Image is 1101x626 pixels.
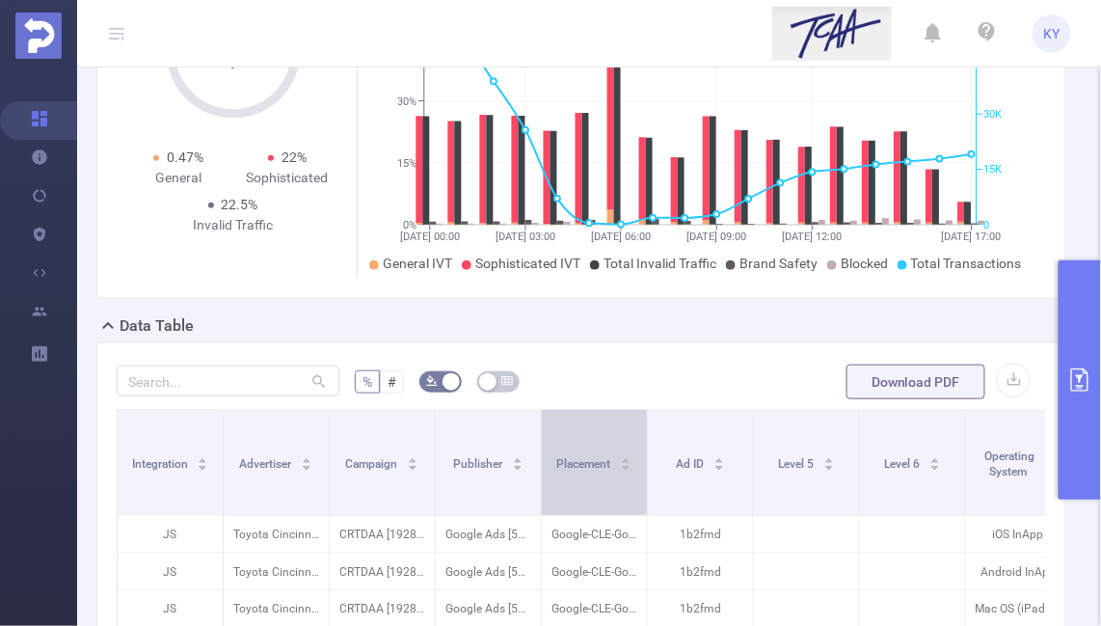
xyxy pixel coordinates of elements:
i: icon: caret-down [408,463,418,469]
span: General IVT [383,256,452,271]
h2: Data Table [120,314,194,338]
span: Operating System [984,449,1034,478]
div: Sort [512,455,524,467]
i: icon: caret-up [302,455,312,461]
div: Sort [713,455,725,467]
div: Sort [823,455,835,467]
span: Level 6 [884,457,923,471]
span: KY [1044,14,1061,53]
tspan: 30% [397,95,416,108]
p: CRTDAA [192860] [330,554,435,590]
span: Publisher [453,457,505,471]
i: icon: caret-down [621,463,631,469]
span: # [388,374,396,390]
div: Sophisticated [233,168,342,188]
i: icon: caret-down [302,463,312,469]
i: icon: caret-down [198,463,208,469]
div: Sort [407,455,418,467]
p: Android InApp [966,554,1071,590]
tspan: 30K [984,109,1003,122]
span: 22.5% [222,197,258,212]
tspan: [DATE] 03:00 [496,231,555,243]
div: Sort [620,455,631,467]
i: icon: caret-up [823,455,834,461]
div: Sort [197,455,208,467]
tspan: 0 [984,219,990,231]
div: General [124,168,233,188]
tspan: 0% [403,219,416,231]
span: Brand Safety [739,256,818,271]
p: Toyota Cincinnati [4291] [224,554,329,590]
p: iOS InApp [966,516,1071,553]
p: 1b2fmd [648,554,753,590]
tspan: 15% [397,157,416,170]
span: Ad ID [676,457,707,471]
span: Placement [557,457,614,471]
tspan: [DATE] 12:00 [783,231,843,243]
div: Invalid Traffic [178,215,287,235]
i: icon: caret-up [713,455,724,461]
i: icon: caret-down [929,463,940,469]
input: Search... [117,366,339,396]
i: icon: caret-down [512,463,523,469]
span: 22% [282,150,307,165]
p: Google Ads [5222] [436,516,541,553]
i: icon: caret-up [408,455,418,461]
p: JS [118,554,223,590]
tspan: 15K [984,164,1003,177]
tspan: [DATE] 09:00 [687,231,747,243]
div: Sort [929,455,941,467]
i: icon: table [501,375,513,387]
img: Protected Media [15,13,62,59]
p: Toyota Cincinnati [4291] [224,516,329,553]
p: CRTDAA [192860] [330,516,435,553]
i: icon: caret-down [823,463,834,469]
p: JS [118,516,223,553]
span: Level 5 [778,457,817,471]
div: Sort [301,455,312,467]
span: Advertiser [240,457,295,471]
i: icon: caret-down [713,463,724,469]
i: icon: caret-up [621,455,631,461]
p: 1b2fmd [648,516,753,553]
p: Google-CLE-GoogleDisplayNetwork-Pkg-300X250-CROSS-DEVICE [4222217] [542,554,647,590]
tspan: [DATE] 06:00 [591,231,651,243]
span: Total Transactions [911,256,1022,271]
span: Campaign [346,457,401,471]
span: Sophisticated IVT [475,256,580,271]
span: Integration [132,457,191,471]
tspan: [DATE] 00:00 [400,231,460,243]
span: Blocked [841,256,888,271]
i: icon: caret-up [198,455,208,461]
span: 0.47% [167,150,203,165]
i: icon: bg-colors [426,375,438,387]
i: icon: caret-up [929,455,940,461]
button: Download PDF [846,365,985,399]
tspan: [DATE] 17:00 [942,231,1002,243]
span: Total Invalid Traffic [604,256,716,271]
p: Google Ads [5222] [436,554,541,590]
span: % [363,374,372,390]
i: icon: caret-up [512,455,523,461]
p: Google-CLE-GoogleDisplayNetwork-Pkg-300X250-CROSS-DEVICE [4222217] [542,516,647,553]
